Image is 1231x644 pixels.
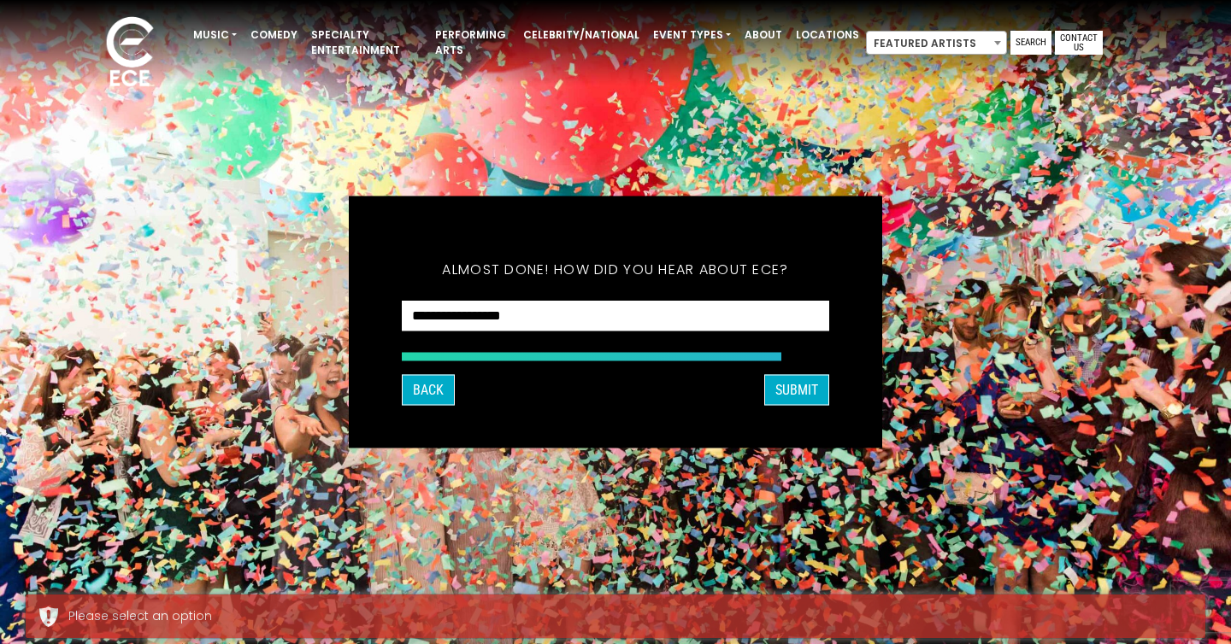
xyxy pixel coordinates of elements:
span: Featured Artists [867,32,1006,56]
a: Locations [789,20,866,50]
button: SUBMIT [764,375,829,406]
h5: Almost done! How did you hear about ECE? [402,239,829,301]
a: Celebrity/National [516,20,646,50]
a: About [738,20,789,50]
a: Search [1010,31,1051,55]
img: ece_new_logo_whitev2-1.png [87,12,173,95]
a: Contact Us [1055,31,1103,55]
a: Event Types [646,20,738,50]
a: Music [186,20,244,50]
a: Specialty Entertainment [304,20,428,65]
a: Performing Arts [428,20,516,65]
button: Back [402,375,455,406]
select: How did you hear about ECE [402,301,829,332]
div: Please select an option [68,607,1193,625]
a: Comedy [244,20,304,50]
span: Featured Artists [866,31,1007,55]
